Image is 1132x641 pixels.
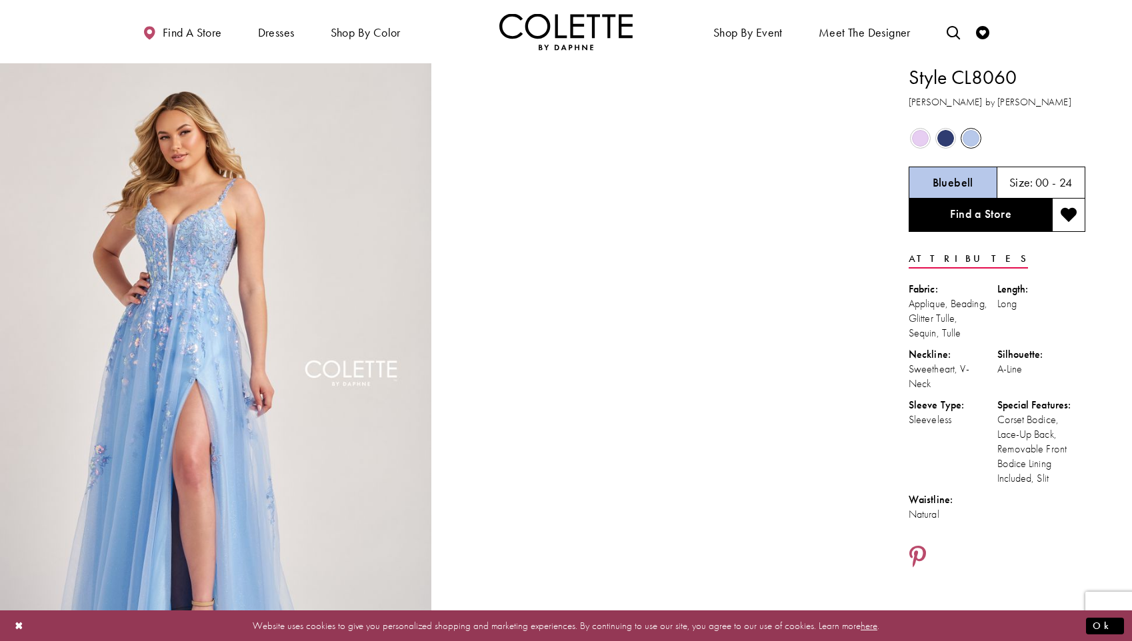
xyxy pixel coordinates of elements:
button: Submit Dialog [1086,617,1124,634]
div: Silhouette: [997,347,1086,362]
div: Natural [909,507,997,522]
a: Share using Pinterest - Opens in new tab [909,545,927,570]
h1: Style CL8060 [909,63,1085,91]
div: Corset Bodice, Lace-Up Back, Removable Front Bodice Lining Included, Slit [997,412,1086,486]
div: Fabric: [909,282,997,297]
div: Lilac [909,127,932,150]
span: Shop by color [327,13,404,50]
div: Sweetheart, V-Neck [909,362,997,391]
div: Bluebell [959,127,983,150]
a: Find a Store [909,199,1052,232]
a: Attributes [909,249,1028,269]
img: Colette by Daphne [499,13,633,50]
h5: Chosen color [933,176,973,189]
div: Neckline: [909,347,997,362]
div: Sleeveless [909,412,997,427]
span: Meet the designer [819,26,911,39]
span: Size: [1009,175,1033,190]
span: Shop By Event [710,13,786,50]
span: Find a store [163,26,222,39]
button: Add to wishlist [1052,199,1085,232]
div: Length: [997,282,1086,297]
div: Waistline: [909,492,997,507]
div: Sleeve Type: [909,398,997,412]
span: Shop by color [331,26,401,39]
h5: 00 - 24 [1035,176,1073,189]
a: Find a store [139,13,225,50]
h3: [PERSON_NAME] by [PERSON_NAME] [909,95,1085,110]
span: Dresses [258,26,295,39]
a: here [861,618,877,632]
div: Product color controls state depends on size chosen [909,126,1085,151]
a: Toggle search [943,13,963,50]
div: A-Line [997,362,1086,376]
button: Close Dialog [8,614,31,637]
div: Long [997,297,1086,311]
a: Meet the designer [815,13,914,50]
div: Applique, Beading, Glitter Tulle, Sequin, Tulle [909,297,997,340]
a: Visit Home Page [499,13,633,50]
span: Shop By Event [713,26,783,39]
div: Navy Blue [934,127,957,150]
span: Dresses [255,13,298,50]
a: Check Wishlist [973,13,993,50]
div: Special Features: [997,398,1086,412]
video: Style CL8060 Colette by Daphne #1 autoplay loop mute video [438,63,869,279]
p: Website uses cookies to give you personalized shopping and marketing experiences. By continuing t... [96,616,1036,634]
